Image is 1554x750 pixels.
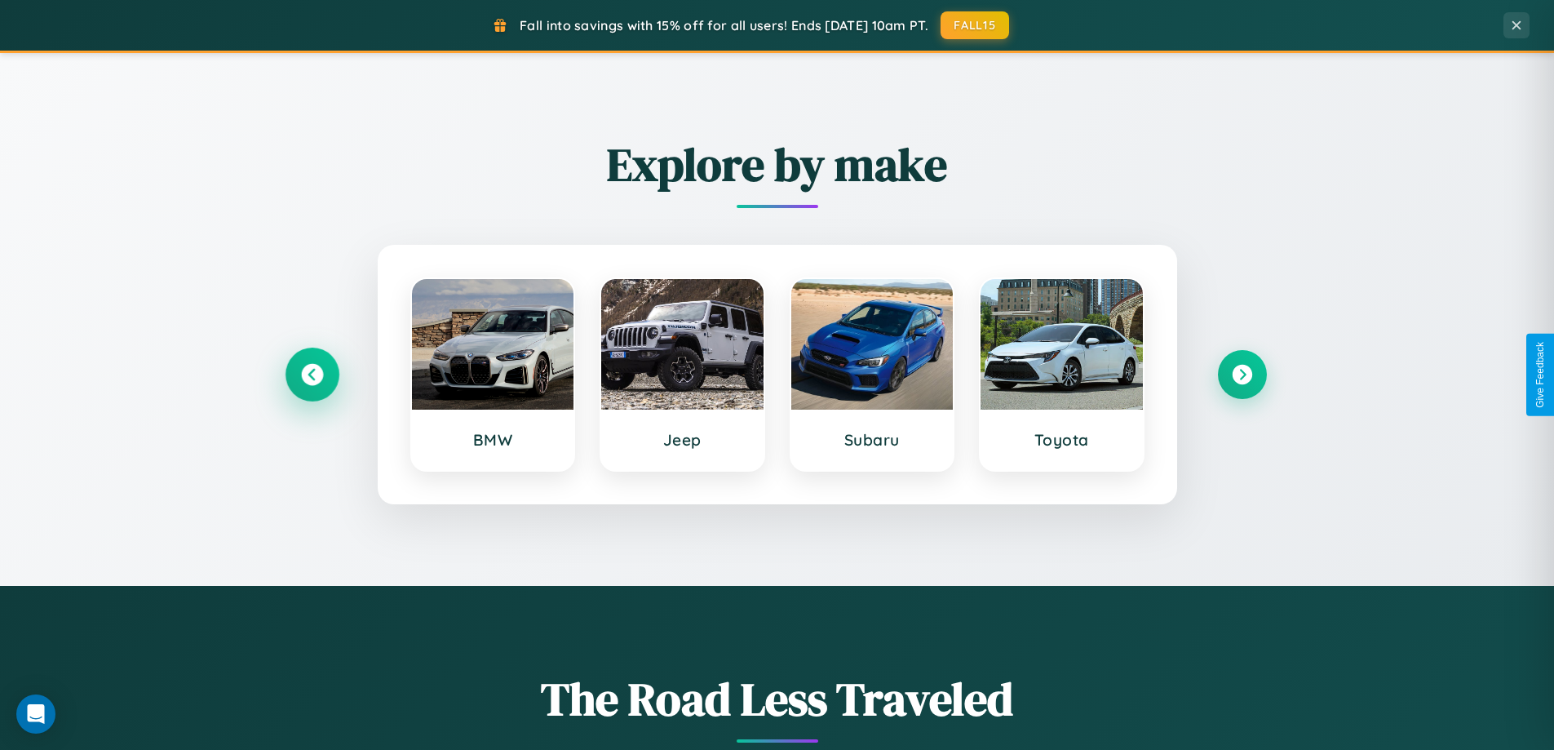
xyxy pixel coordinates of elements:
[997,430,1127,450] h3: Toyota
[288,668,1267,730] h1: The Road Less Traveled
[941,11,1009,39] button: FALL15
[428,430,558,450] h3: BMW
[520,17,928,33] span: Fall into savings with 15% off for all users! Ends [DATE] 10am PT.
[288,133,1267,196] h2: Explore by make
[618,430,747,450] h3: Jeep
[16,695,55,734] div: Open Intercom Messenger
[1534,342,1546,408] div: Give Feedback
[808,430,937,450] h3: Subaru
